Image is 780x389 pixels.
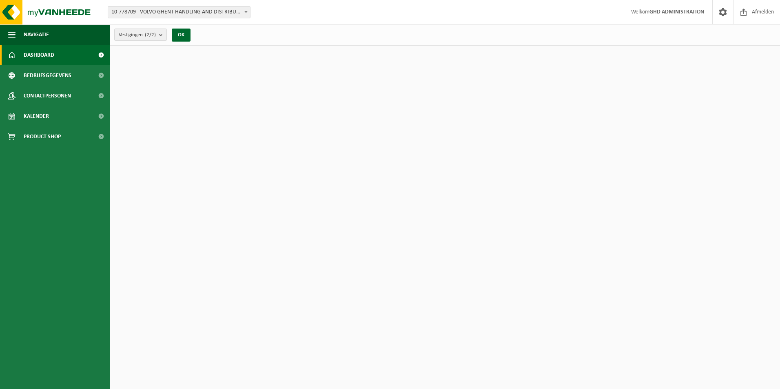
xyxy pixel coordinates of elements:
count: (2/2) [145,32,156,38]
span: Navigatie [24,24,49,45]
span: 10-778709 - VOLVO GHENT HANDLING AND DISTRIBUTION - DESTELDONK [108,7,250,18]
strong: GHD ADMINISTRATION [649,9,704,15]
span: 10-778709 - VOLVO GHENT HANDLING AND DISTRIBUTION - DESTELDONK [108,6,250,18]
button: Vestigingen(2/2) [114,29,167,41]
button: OK [172,29,191,42]
span: Product Shop [24,126,61,147]
span: Vestigingen [119,29,156,41]
span: Dashboard [24,45,54,65]
span: Contactpersonen [24,86,71,106]
span: Kalender [24,106,49,126]
span: Bedrijfsgegevens [24,65,71,86]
